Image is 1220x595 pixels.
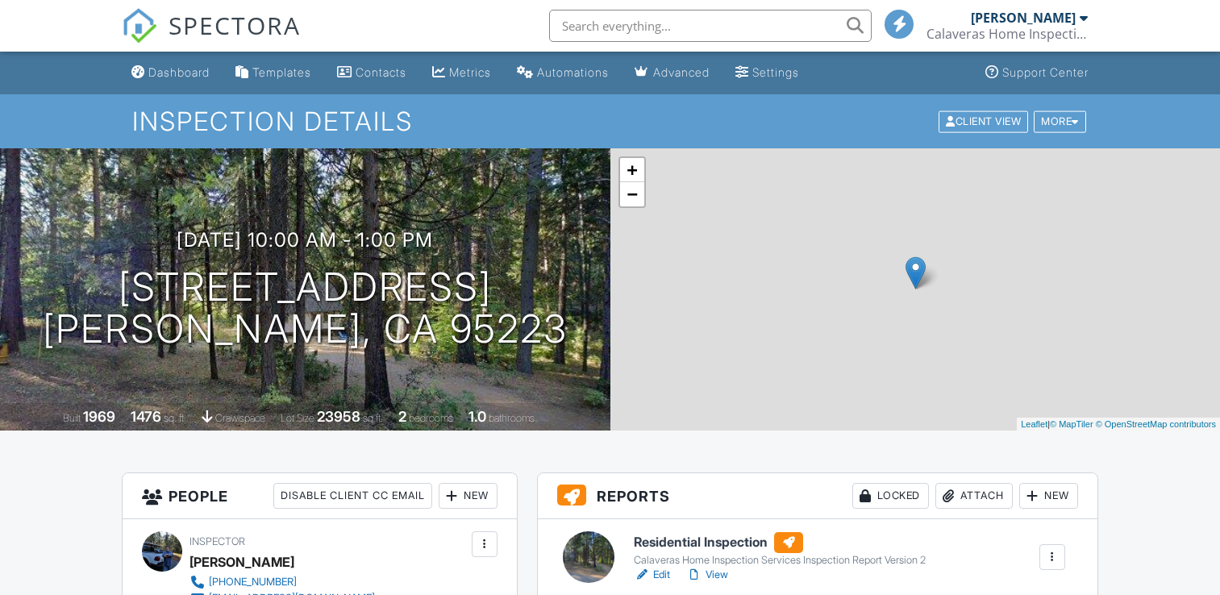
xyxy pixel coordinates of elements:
[971,10,1076,26] div: [PERSON_NAME]
[1017,418,1220,431] div: |
[122,8,157,44] img: The Best Home Inspection Software - Spectora
[634,532,926,568] a: Residential Inspection Calaveras Home Inspection Services Inspection Report Version 2
[169,8,301,42] span: SPECTORA
[634,554,926,567] div: Calaveras Home Inspection Services Inspection Report Version 2
[426,58,498,88] a: Metrics
[209,576,297,589] div: [PHONE_NUMBER]
[686,567,728,583] a: View
[148,65,210,79] div: Dashboard
[939,110,1028,132] div: Client View
[620,158,644,182] a: Zoom in
[549,10,872,42] input: Search everything...
[628,58,716,88] a: Advanced
[1050,419,1093,429] a: © MapTiler
[926,26,1088,42] div: Calaveras Home Inspection Services
[125,58,216,88] a: Dashboard
[752,65,799,79] div: Settings
[1096,419,1216,429] a: © OpenStreetMap contributors
[132,107,1088,135] h1: Inspection Details
[1021,419,1047,429] a: Leaflet
[252,65,311,79] div: Templates
[634,567,670,583] a: Edit
[439,483,498,509] div: New
[43,266,568,352] h1: [STREET_ADDRESS] [PERSON_NAME], CA 95223
[273,483,432,509] div: Disable Client CC Email
[189,550,294,574] div: [PERSON_NAME]
[653,65,710,79] div: Advanced
[164,412,186,424] span: sq. ft.
[538,473,1097,519] h3: Reports
[331,58,413,88] a: Contacts
[363,412,383,424] span: sq.ft.
[317,408,360,425] div: 23958
[63,412,81,424] span: Built
[537,65,609,79] div: Automations
[489,412,535,424] span: bathrooms
[979,58,1095,88] a: Support Center
[131,408,161,425] div: 1476
[1019,483,1078,509] div: New
[281,412,314,424] span: Lot Size
[356,65,406,79] div: Contacts
[852,483,929,509] div: Locked
[510,58,615,88] a: Automations (Basic)
[398,408,406,425] div: 2
[1002,65,1089,79] div: Support Center
[937,114,1032,127] a: Client View
[620,182,644,206] a: Zoom out
[1034,110,1086,132] div: More
[449,65,491,79] div: Metrics
[229,58,318,88] a: Templates
[409,412,453,424] span: bedrooms
[122,22,301,56] a: SPECTORA
[935,483,1013,509] div: Attach
[729,58,806,88] a: Settings
[189,574,375,590] a: [PHONE_NUMBER]
[215,412,265,424] span: crawlspace
[468,408,486,425] div: 1.0
[177,229,433,251] h3: [DATE] 10:00 am - 1:00 pm
[123,473,516,519] h3: People
[634,532,926,553] h6: Residential Inspection
[83,408,115,425] div: 1969
[189,535,245,547] span: Inspector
